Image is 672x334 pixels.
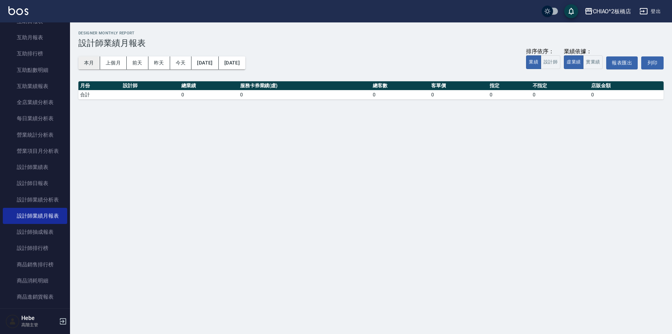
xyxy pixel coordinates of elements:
[526,48,560,55] div: 排序依序：
[78,90,121,99] td: 合計
[3,257,67,273] a: 商品銷售排行榜
[148,56,170,69] button: 昨天
[593,7,631,16] div: CHIAO^2板橋店
[531,81,589,90] th: 不指定
[641,56,664,69] button: 列印
[8,6,28,15] img: Logo
[121,81,180,90] th: 設計師
[526,55,541,69] button: 業績
[3,127,67,143] a: 營業統計分析表
[3,143,67,159] a: 營業項目月分析表
[3,29,67,46] a: 互助月報表
[78,81,121,90] th: 月份
[531,90,589,99] td: 0
[238,81,371,90] th: 服務卡券業績(虛)
[127,56,148,69] button: 前天
[180,81,238,90] th: 總業績
[3,94,67,110] a: 全店業績分析表
[3,305,67,321] a: 商品庫存表
[488,90,531,99] td: 0
[3,78,67,94] a: 互助業績報表
[589,81,664,90] th: 店販金額
[583,55,603,69] button: 實業績
[3,289,67,305] a: 商品進銷貨報表
[219,56,245,69] button: [DATE]
[3,175,67,191] a: 設計師日報表
[582,4,634,19] button: CHIAO^2板橋店
[78,81,664,100] table: a dense table
[3,46,67,62] a: 互助排行榜
[78,31,664,35] h2: Designer Monthly Report
[429,81,488,90] th: 客單價
[3,240,67,256] a: 設計師排行榜
[3,62,67,78] a: 互助點數明細
[3,224,67,240] a: 設計師抽成報表
[3,208,67,224] a: 設計師業績月報表
[191,56,218,69] button: [DATE]
[21,315,57,322] h5: Hebe
[371,81,429,90] th: 總客數
[564,55,583,69] button: 虛業績
[637,5,664,18] button: 登出
[6,314,20,328] img: Person
[170,56,192,69] button: 今天
[564,48,603,55] div: 業績依據：
[238,90,371,99] td: 0
[3,110,67,127] a: 每日業績分析表
[3,273,67,289] a: 商品消耗明細
[3,159,67,175] a: 設計師業績表
[3,192,67,208] a: 設計師業績分析表
[180,90,238,99] td: 0
[488,81,531,90] th: 指定
[429,90,488,99] td: 0
[78,56,100,69] button: 本月
[371,90,429,99] td: 0
[78,38,664,48] h3: 設計師業績月報表
[21,322,57,328] p: 高階主管
[564,4,578,18] button: save
[589,90,664,99] td: 0
[100,56,127,69] button: 上個月
[541,55,560,69] button: 設計師
[606,56,638,69] button: 報表匯出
